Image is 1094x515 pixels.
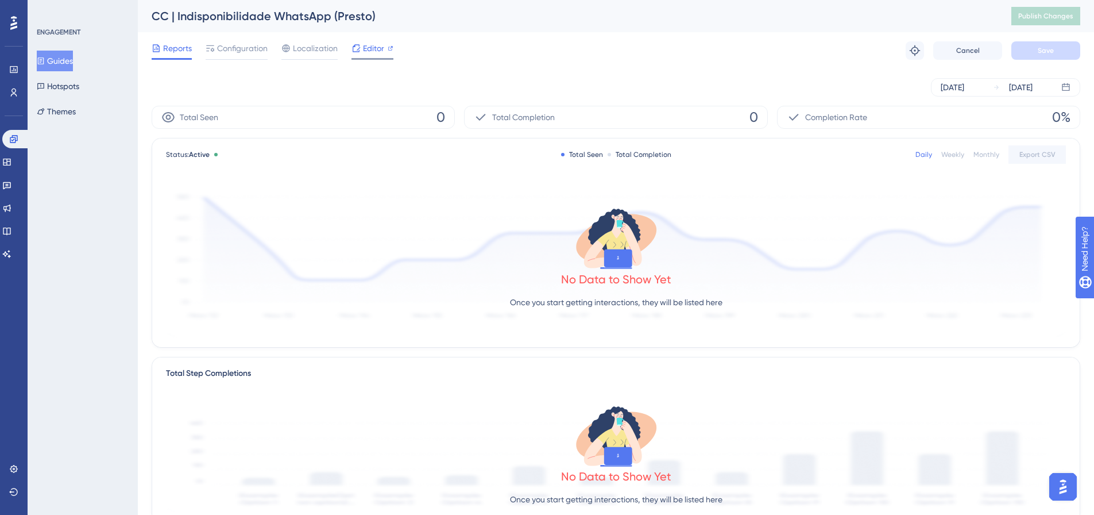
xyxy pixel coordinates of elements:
[436,108,445,126] span: 0
[941,150,964,159] div: Weekly
[1038,46,1054,55] span: Save
[561,150,603,159] div: Total Seen
[217,41,268,55] span: Configuration
[163,41,192,55] span: Reports
[1009,80,1033,94] div: [DATE]
[293,41,338,55] span: Localization
[941,80,964,94] div: [DATE]
[1011,41,1080,60] button: Save
[492,110,555,124] span: Total Completion
[1008,145,1066,164] button: Export CSV
[1018,11,1073,21] span: Publish Changes
[510,295,722,309] p: Once you start getting interactions, they will be listed here
[37,76,79,97] button: Hotspots
[933,41,1002,60] button: Cancel
[973,150,999,159] div: Monthly
[561,271,671,287] div: No Data to Show Yet
[1052,108,1070,126] span: 0%
[189,151,210,159] span: Active
[166,367,251,381] div: Total Step Completions
[152,8,983,24] div: CC | Indisponibilidade WhatsApp (Presto)
[956,46,980,55] span: Cancel
[1019,150,1056,159] span: Export CSV
[180,110,218,124] span: Total Seen
[1011,7,1080,25] button: Publish Changes
[1046,470,1080,504] iframe: UserGuiding AI Assistant Launcher
[749,108,758,126] span: 0
[37,101,76,122] button: Themes
[363,41,384,55] span: Editor
[915,150,932,159] div: Daily
[608,150,671,159] div: Total Completion
[805,110,867,124] span: Completion Rate
[37,28,80,37] div: ENGAGEMENT
[561,468,671,485] div: No Data to Show Yet
[166,150,210,159] span: Status:
[510,493,722,506] p: Once you start getting interactions, they will be listed here
[27,3,72,17] span: Need Help?
[37,51,73,71] button: Guides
